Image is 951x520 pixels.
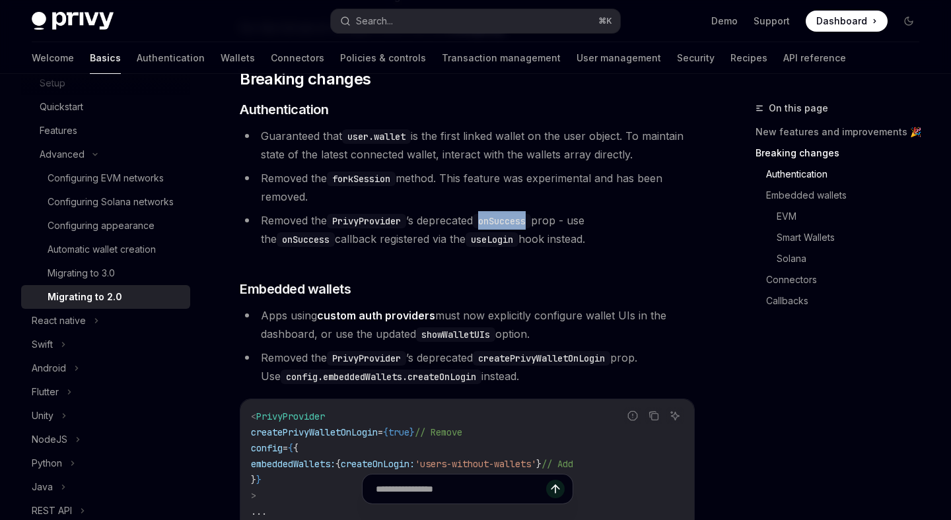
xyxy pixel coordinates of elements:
[331,9,619,33] button: Search...⌘K
[283,442,288,454] span: =
[756,121,930,143] a: New features and improvements 🎉
[754,15,790,28] a: Support
[261,129,684,161] span: Guaranteed that is the first linked wallet on the user object. To maintain state of the latest co...
[281,370,481,384] code: config.embeddedWallets.createOnLogin
[766,269,930,290] a: Connectors
[293,442,299,454] span: {
[356,13,393,29] div: Search...
[536,458,542,470] span: }
[327,214,406,228] code: PrivyProvider
[32,313,86,329] div: React native
[317,309,435,323] a: custom auth providers
[327,351,406,366] code: PrivyProvider
[32,432,67,447] div: NodeJS
[32,503,72,519] div: REST API
[48,170,164,186] div: Configuring EVM networks
[383,426,388,438] span: {
[546,480,565,498] button: Send message
[221,42,255,74] a: Wallets
[48,194,174,210] div: Configuring Solana networks
[251,426,378,438] span: createPrivyWalletOnLogin
[415,426,462,438] span: // Remove
[32,455,62,471] div: Python
[335,458,341,470] span: {
[466,232,518,247] code: useLogin
[48,289,122,305] div: Migrating to 2.0
[898,11,919,32] button: Toggle dark mode
[32,337,53,352] div: Swift
[32,42,74,74] a: Welcome
[598,16,612,26] span: ⌘ K
[40,123,77,139] div: Features
[711,15,738,28] a: Demo
[783,42,846,74] a: API reference
[766,164,930,185] a: Authentication
[256,410,325,422] span: PrivyProvider
[240,280,351,298] span: Embedded wallets
[32,384,59,400] div: Flutter
[21,190,190,214] a: Configuring Solana networks
[32,479,53,495] div: Java
[261,309,666,341] span: Apps using must now explicitly configure wallet UIs in the dashboard, or use the updated option.
[21,261,190,285] a: Migrating to 3.0
[409,426,415,438] span: }
[341,458,415,470] span: createOnLogin:
[473,214,531,228] code: onSuccess
[32,360,66,376] div: Android
[416,327,495,342] code: showWalletUIs
[677,42,715,74] a: Security
[766,185,930,206] a: Embedded wallets
[240,100,328,119] span: Authentication
[40,99,83,115] div: Quickstart
[756,143,930,164] a: Breaking changes
[32,408,53,424] div: Unity
[766,290,930,311] a: Callbacks
[21,166,190,190] a: Configuring EVM networks
[777,206,930,227] a: EVM
[777,248,930,269] a: Solana
[666,407,684,424] button: Ask AI
[137,42,205,74] a: Authentication
[769,100,828,116] span: On this page
[261,214,585,245] span: Removed the ’s deprecated prop - use the callback registered via the hook instead.
[327,172,396,186] code: forkSession
[378,426,383,438] span: =
[32,12,114,30] img: dark logo
[277,232,335,247] code: onSuccess
[271,42,324,74] a: Connectors
[21,238,190,261] a: Automatic wallet creation
[48,218,155,234] div: Configuring appearance
[340,42,426,74] a: Policies & controls
[21,214,190,238] a: Configuring appearance
[40,146,85,162] div: Advanced
[240,69,370,90] span: Breaking changes
[342,129,411,144] code: user.wallet
[806,11,888,32] a: Dashboard
[388,426,409,438] span: true
[21,285,190,309] a: Migrating to 2.0
[577,42,661,74] a: User management
[261,351,637,383] span: Removed the ’s deprecated prop. Use instead.
[261,172,662,203] span: Removed the method. This feature was experimental and has been removed.
[21,119,190,143] a: Features
[251,410,256,422] span: <
[777,227,930,248] a: Smart Wallets
[48,242,156,257] div: Automatic wallet creation
[48,265,115,281] div: Migrating to 3.0
[90,42,121,74] a: Basics
[288,442,293,454] span: {
[473,351,610,366] code: createPrivyWalletOnLogin
[542,458,573,470] span: // Add
[624,407,641,424] button: Report incorrect code
[251,458,335,470] span: embeddedWallets:
[645,407,662,424] button: Copy the contents from the code block
[415,458,536,470] span: 'users-without-wallets'
[21,95,190,119] a: Quickstart
[251,442,283,454] span: config
[816,15,867,28] span: Dashboard
[442,42,561,74] a: Transaction management
[730,42,767,74] a: Recipes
